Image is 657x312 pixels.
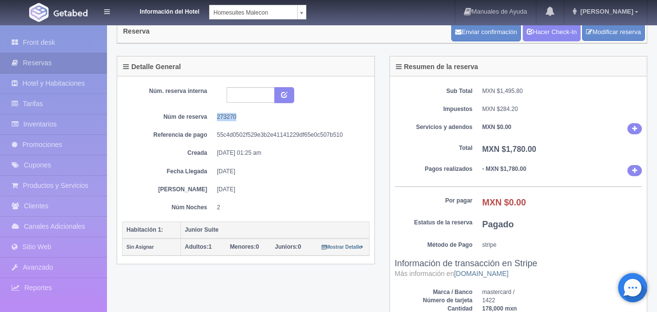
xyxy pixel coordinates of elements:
b: - MXN $1,780.00 [482,165,527,172]
h4: Detalle General [123,63,181,71]
span: 0 [230,243,259,250]
dd: [DATE] 01:25 am [217,149,362,157]
dt: Núm. reserva interna [129,87,207,95]
dt: Por pagar [395,197,473,205]
dd: mastercard / [482,288,642,296]
dt: [PERSON_NAME] [129,185,207,194]
dt: Núm Noches [129,203,207,212]
h4: Resumen de la reserva [396,63,479,71]
b: MXN $0.00 [482,124,512,130]
dd: 1422 [482,296,642,305]
dd: 55c4d0502f529e3b2e41141229df65e0c507b510 [217,131,362,139]
dt: Núm de reserva [129,113,207,121]
small: Sin Asignar [126,244,154,250]
b: Pagado [482,220,514,229]
dt: Sub Total [395,87,473,95]
dt: Impuestos [395,105,473,113]
span: Homesuites Malecon [213,5,293,20]
button: Enviar confirmación [451,23,521,41]
dd: 273270 [217,113,362,121]
h3: Información de transacción en Stripe [395,259,642,278]
dt: Referencia de pago [129,131,207,139]
dd: stripe [482,241,642,249]
a: Modificar reserva [582,23,645,41]
b: MXN $0.00 [482,198,526,207]
dt: Fecha Llegada [129,167,207,176]
a: Homesuites Malecon [209,5,306,19]
dt: Número de tarjeta [395,296,473,305]
dd: [DATE] [217,167,362,176]
strong: Menores: [230,243,256,250]
small: Más información en [395,270,509,277]
img: Getabed [53,9,88,17]
span: 1 [185,243,212,250]
small: Mostrar Detalle [321,244,364,250]
dt: Creada [129,149,207,157]
a: [DOMAIN_NAME] [454,270,509,277]
dd: 2 [217,203,362,212]
strong: Adultos: [185,243,209,250]
span: 0 [275,243,301,250]
dt: Pagos realizados [395,165,473,173]
dt: Información del Hotel [122,5,199,16]
b: MXN $1,780.00 [482,145,536,153]
dt: Total [395,144,473,152]
th: Junior Suite [181,221,370,239]
dt: Marca / Banco [395,288,473,296]
img: Getabed [29,3,49,22]
b: Habitación 1: [126,226,163,233]
dt: Método de Pago [395,241,473,249]
dd: [DATE] [217,185,362,194]
strong: Juniors: [275,243,298,250]
h4: Reserva [123,28,150,35]
a: Hacer Check-In [523,23,581,41]
a: Mostrar Detalle [321,243,364,250]
dt: Estatus de la reserva [395,219,473,227]
dd: MXN $1,495.80 [482,87,642,95]
dt: Servicios y adendos [395,123,473,131]
span: [PERSON_NAME] [578,8,633,15]
dd: MXN $284.20 [482,105,642,113]
b: 178,000 mxn [482,305,517,312]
